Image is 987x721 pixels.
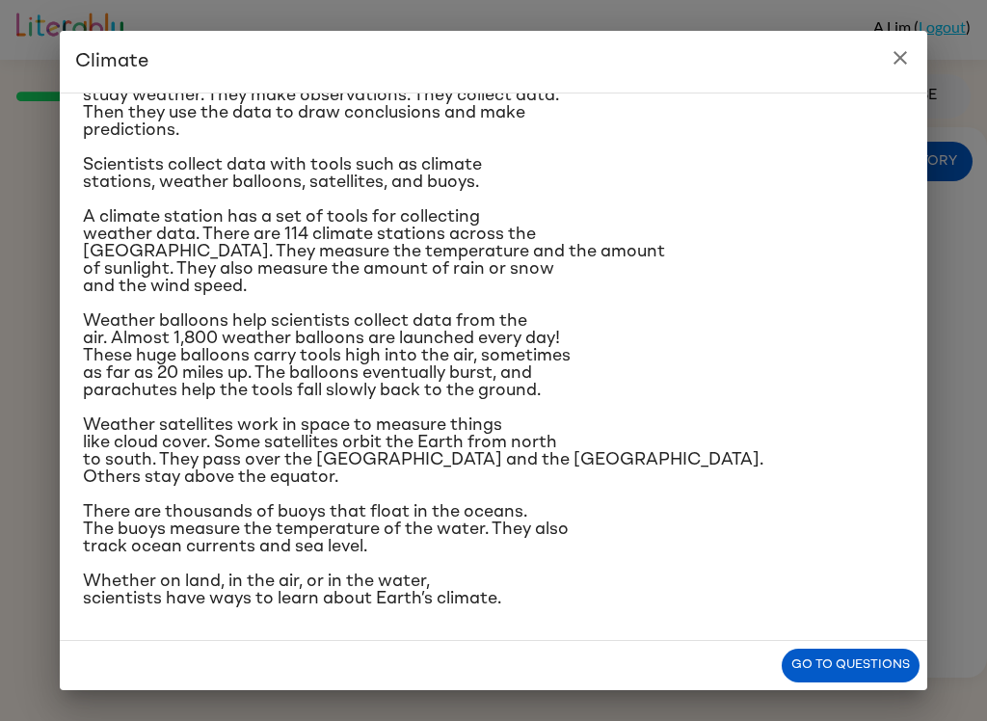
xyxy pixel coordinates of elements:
[83,208,665,295] span: A climate station has a set of tools for collecting weather data. There are 114 climate stations ...
[83,312,571,399] span: Weather balloons help scientists collect data from the air. Almost 1,800 weather balloons are lau...
[60,31,927,93] h2: Climate
[83,156,482,191] span: Scientists collect data with tools such as climate stations, weather balloons, satellites, and bu...
[881,39,920,77] button: close
[83,503,569,555] span: There are thousands of buoys that float in the oceans. The buoys measure the temperature of the w...
[782,649,920,682] button: Go to questions
[83,573,501,607] span: Whether on land, in the air, or in the water, scientists have ways to learn about Earth’s climate.
[83,69,559,139] span: Scientists study climate in the same way that they study weather. They make observations. They co...
[83,416,763,486] span: Weather satellites work in space to measure things like cloud cover. Some satellites orbit the Ea...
